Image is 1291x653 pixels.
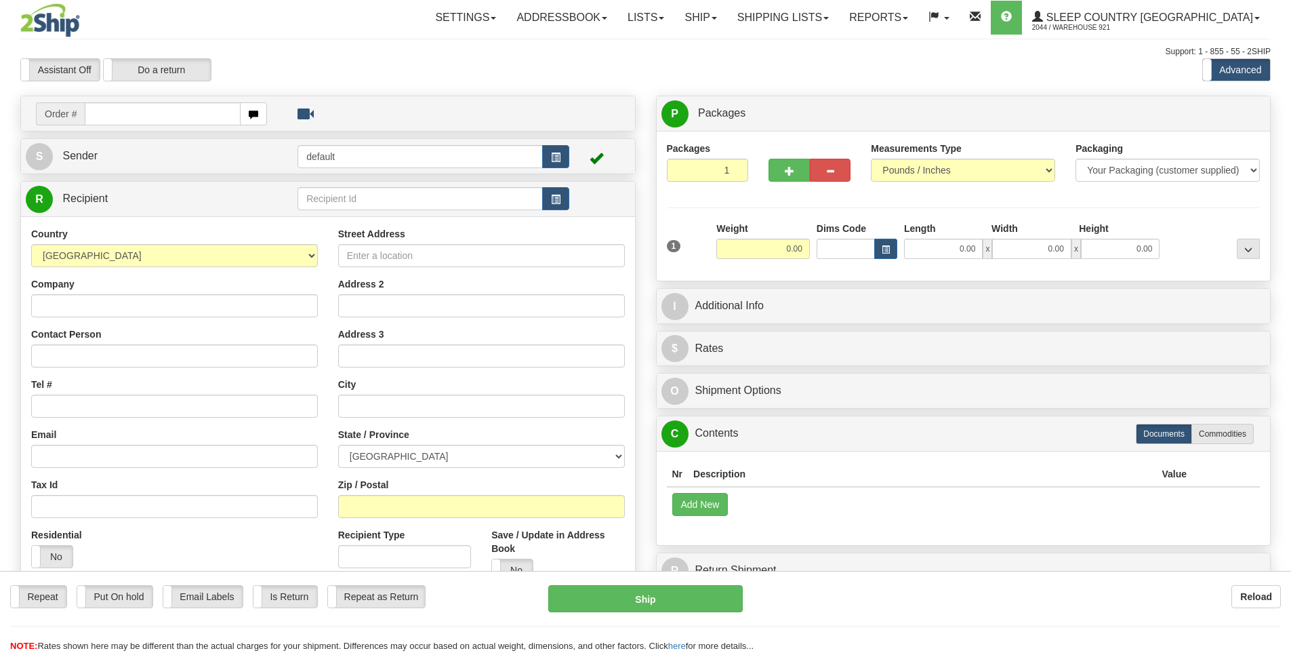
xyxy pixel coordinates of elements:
[338,277,384,291] label: Address 2
[163,586,243,608] label: Email Labels
[298,187,543,210] input: Recipient Id
[77,586,152,608] label: Put On hold
[26,186,53,213] span: R
[727,1,839,35] a: Shipping lists
[716,222,747,235] label: Weight
[698,107,745,119] span: Packages
[1191,424,1254,444] label: Commodities
[338,528,405,542] label: Recipient Type
[983,239,992,259] span: x
[36,102,85,125] span: Order #
[661,557,1266,585] a: RReturn Shipment
[20,3,80,37] img: logo2044.jpg
[338,328,384,341] label: Address 3
[661,100,1266,127] a: P Packages
[10,641,37,651] span: NOTE:
[1022,1,1270,35] a: Sleep Country [GEOGRAPHIC_DATA] 2044 / Warehouse 921
[26,142,298,170] a: S Sender
[425,1,506,35] a: Settings
[1071,239,1081,259] span: x
[661,420,1266,448] a: CContents
[661,100,689,127] span: P
[104,59,211,81] label: Do a return
[20,46,1271,58] div: Support: 1 - 855 - 55 - 2SHIP
[492,559,533,581] label: No
[688,462,1156,487] th: Description
[491,528,624,555] label: Save / Update in Address Book
[667,142,711,155] label: Packages
[338,478,389,492] label: Zip / Postal
[661,557,689,585] span: R
[31,277,75,291] label: Company
[1156,462,1192,487] th: Value
[1237,239,1260,259] div: ...
[1075,142,1123,155] label: Packaging
[338,378,356,391] label: City
[904,222,936,235] label: Length
[1136,424,1192,444] label: Documents
[1079,222,1109,235] label: Height
[839,1,918,35] a: Reports
[506,1,617,35] a: Addressbook
[668,641,686,651] a: here
[11,586,66,608] label: Repeat
[1043,12,1253,23] span: Sleep Country [GEOGRAPHIC_DATA]
[991,222,1018,235] label: Width
[21,59,100,81] label: Assistant Off
[62,150,98,161] span: Sender
[667,240,681,252] span: 1
[31,378,52,391] label: Tel #
[661,292,1266,320] a: IAdditional Info
[62,193,108,204] span: Recipient
[338,227,405,241] label: Street Address
[31,428,56,441] label: Email
[1032,21,1134,35] span: 2044 / Warehouse 921
[661,293,689,320] span: I
[661,377,1266,405] a: OShipment Options
[26,185,268,213] a: R Recipient
[548,585,743,612] button: Ship
[661,420,689,448] span: C
[674,1,726,35] a: Ship
[31,227,68,241] label: Country
[672,493,729,516] button: Add New
[338,244,625,267] input: Enter a location
[661,378,689,405] span: O
[253,586,317,608] label: Is Return
[661,335,689,362] span: $
[1240,591,1272,602] b: Reload
[31,528,82,542] label: Residential
[338,428,409,441] label: State / Province
[32,546,73,568] label: No
[871,142,962,155] label: Measurements Type
[298,145,543,168] input: Sender Id
[617,1,674,35] a: Lists
[1260,257,1290,395] iframe: chat widget
[1231,585,1281,608] button: Reload
[1203,59,1270,81] label: Advanced
[667,462,689,487] th: Nr
[817,222,866,235] label: Dims Code
[328,586,425,608] label: Repeat as Return
[31,328,101,341] label: Contact Person
[26,143,53,170] span: S
[661,335,1266,363] a: $Rates
[31,478,58,492] label: Tax Id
